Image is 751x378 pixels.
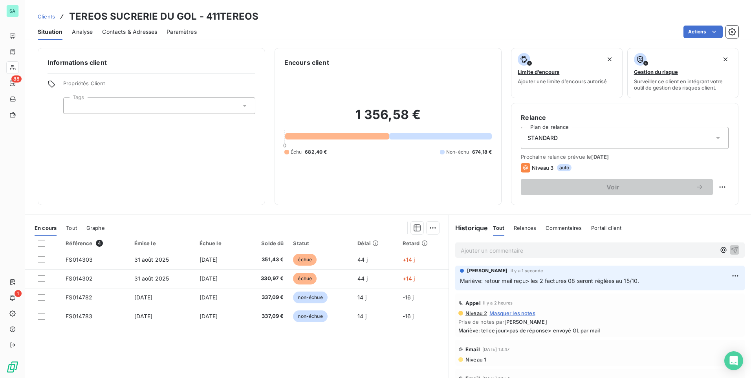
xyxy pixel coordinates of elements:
[530,184,696,190] span: Voir
[291,149,302,156] span: Échu
[518,78,607,84] span: Ajouter une limite d’encours autorisé
[96,240,103,247] span: 4
[245,312,284,320] span: 337,09 €
[521,179,713,195] button: Voir
[102,28,157,36] span: Contacts & Adresses
[293,292,327,303] span: non-échue
[66,225,77,231] span: Tout
[482,347,510,352] span: [DATE] 13:47
[493,225,505,231] span: Tout
[245,294,284,301] span: 337,09 €
[465,346,480,352] span: Email
[511,48,622,98] button: Limite d’encoursAjouter une limite d’encours autorisé
[511,268,543,273] span: il y a 1 seconde
[293,254,317,266] span: échue
[6,361,19,373] img: Logo LeanPay
[305,149,327,156] span: 682,40 €
[70,102,76,109] input: Ajouter une valeur
[546,225,582,231] span: Commentaires
[283,142,286,149] span: 0
[134,256,169,263] span: 31 août 2025
[403,275,415,282] span: +14 j
[38,13,55,20] a: Clients
[467,267,507,274] span: [PERSON_NAME]
[357,275,368,282] span: 44 j
[403,240,444,246] div: Retard
[403,313,414,319] span: -16 j
[504,319,547,325] span: [PERSON_NAME]
[66,240,125,247] div: Référence
[532,165,553,171] span: Niveau 3
[284,107,492,130] h2: 1 356,58 €
[683,26,723,38] button: Actions
[591,225,621,231] span: Portail client
[458,327,742,334] span: Mariève: tel ce jour>pas de réponse> envoyé GL par mail
[528,134,558,142] span: STANDARD
[134,240,190,246] div: Émise le
[293,240,348,246] div: Statut
[200,294,218,301] span: [DATE]
[465,356,486,363] span: Niveau 1
[66,313,92,319] span: FS014783
[66,294,92,301] span: FS014782
[472,149,492,156] span: 674,18 €
[66,275,93,282] span: FS014302
[245,256,284,264] span: 351,43 €
[627,48,738,98] button: Gestion du risqueSurveiller ce client en intégrant votre outil de gestion des risques client.
[245,275,284,283] span: 330,97 €
[465,310,487,316] span: Niveau 2
[458,319,742,325] span: Prise de notes par
[483,301,513,305] span: il y a 2 heures
[591,154,609,160] span: [DATE]
[403,294,414,301] span: -16 j
[66,256,93,263] span: FS014303
[446,149,469,156] span: Non-échu
[489,310,535,316] span: Masquer les notes
[514,225,536,231] span: Relances
[245,240,284,246] div: Solde dû
[167,28,197,36] span: Paramètres
[465,300,481,306] span: Appel
[200,256,218,263] span: [DATE]
[293,273,317,284] span: échue
[557,164,572,171] span: auto
[293,310,327,322] span: non-échue
[460,277,639,284] span: Mariève: retour mail reçu> les 2 factures 08 seront réglées au 15/10.
[134,294,153,301] span: [DATE]
[35,225,57,231] span: En cours
[200,240,236,246] div: Échue le
[6,5,19,17] div: SA
[357,256,368,263] span: 44 j
[134,275,169,282] span: 31 août 2025
[403,256,415,263] span: +14 j
[15,290,22,297] span: 1
[63,80,255,91] span: Propriétés Client
[11,75,22,83] span: 88
[634,78,732,91] span: Surveiller ce client en intégrant votre outil de gestion des risques client.
[48,58,255,67] h6: Informations client
[86,225,105,231] span: Graphe
[357,240,393,246] div: Délai
[200,313,218,319] span: [DATE]
[357,313,366,319] span: 14 j
[521,154,729,160] span: Prochaine relance prévue le
[284,58,329,67] h6: Encours client
[634,69,678,75] span: Gestion du risque
[69,9,258,24] h3: TEREOS SUCRERIE DU GOL - 411TEREOS
[200,275,218,282] span: [DATE]
[72,28,93,36] span: Analyse
[521,113,729,122] h6: Relance
[38,28,62,36] span: Situation
[518,69,559,75] span: Limite d’encours
[134,313,153,319] span: [DATE]
[449,223,488,233] h6: Historique
[724,351,743,370] div: Open Intercom Messenger
[357,294,366,301] span: 14 j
